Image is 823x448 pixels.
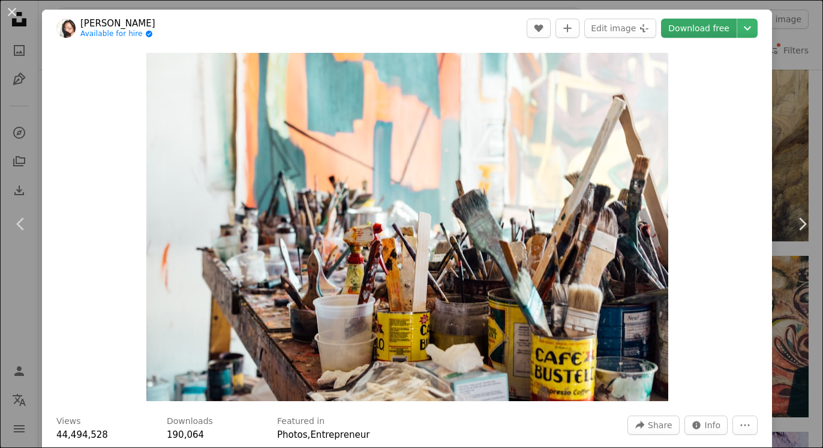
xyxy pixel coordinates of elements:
[661,19,737,38] a: Download free
[527,19,551,38] button: Like
[277,429,308,440] a: Photos
[781,166,823,282] a: Next
[56,429,108,440] span: 44,494,528
[684,416,728,435] button: Stats about this image
[732,416,758,435] button: More Actions
[308,429,311,440] span: ,
[705,416,721,434] span: Info
[80,29,155,39] a: Available for hire
[555,19,579,38] button: Add to Collection
[167,416,213,428] h3: Downloads
[627,416,679,435] button: Share this image
[56,416,81,428] h3: Views
[648,416,672,434] span: Share
[737,19,758,38] button: Choose download size
[56,19,76,38] img: Go to Khara Woods's profile
[277,416,325,428] h3: Featured in
[146,53,668,401] img: assorted-color paint brush on brown wooden table top
[584,19,656,38] button: Edit image
[310,429,370,440] a: Entrepreneur
[80,17,155,29] a: [PERSON_NAME]
[167,429,204,440] span: 190,064
[146,53,668,401] button: Zoom in on this image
